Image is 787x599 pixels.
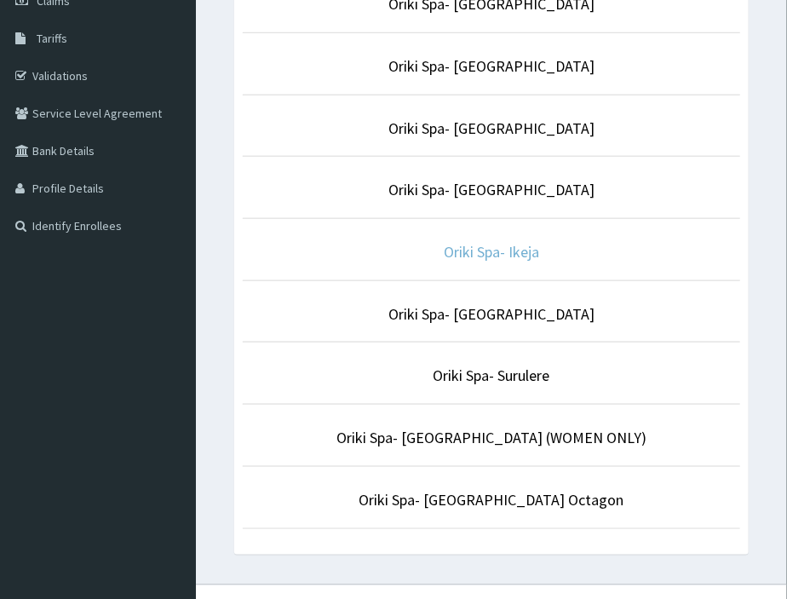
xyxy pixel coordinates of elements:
[336,428,646,447] a: Oriki Spa- [GEOGRAPHIC_DATA] (WOMEN ONLY)
[388,180,595,199] a: Oriki Spa- [GEOGRAPHIC_DATA]
[388,304,595,324] a: Oriki Spa- [GEOGRAPHIC_DATA]
[444,242,539,262] a: Oriki Spa- Ikeja
[37,31,67,46] span: Tariffs
[434,366,550,385] a: Oriki Spa- Surulere
[388,118,595,138] a: Oriki Spa- [GEOGRAPHIC_DATA]
[388,56,595,76] a: Oriki Spa- [GEOGRAPHIC_DATA]
[359,490,624,510] a: Oriki Spa- [GEOGRAPHIC_DATA] Octagon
